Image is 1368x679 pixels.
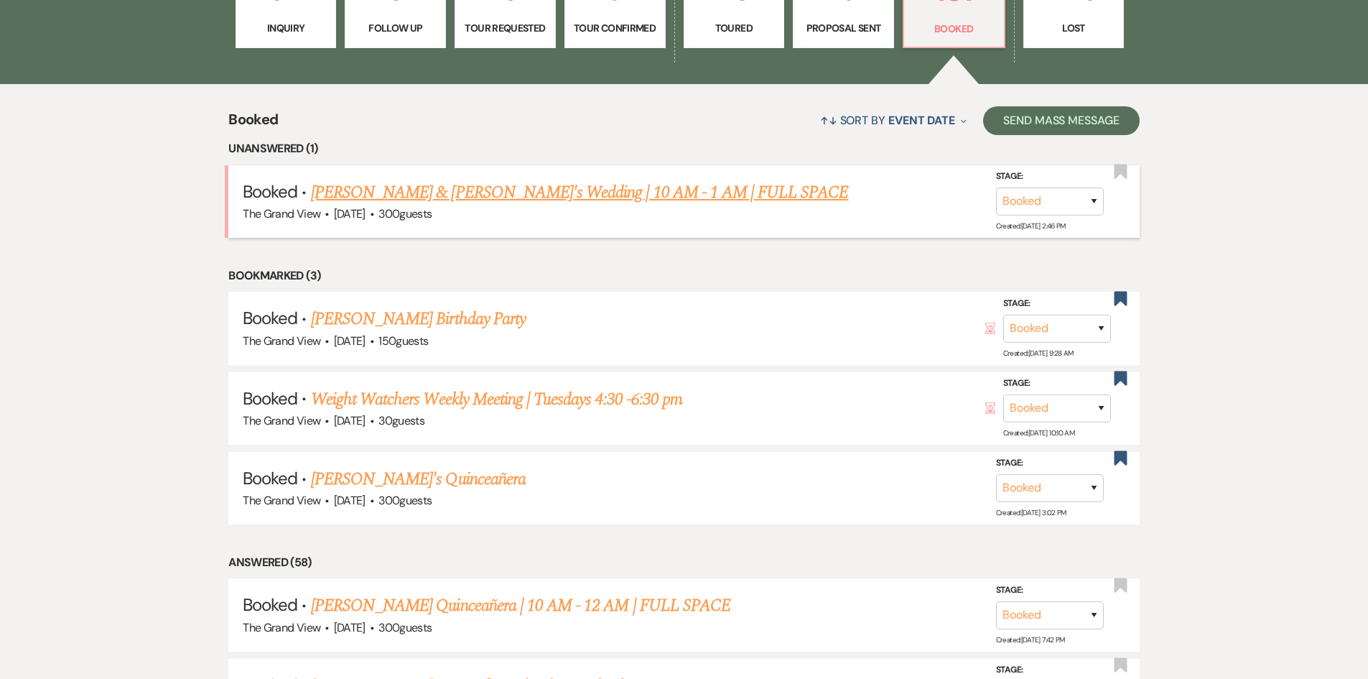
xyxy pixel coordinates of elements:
button: Sort By Event Date [814,101,972,139]
p: Tour Requested [464,20,546,36]
span: [DATE] [334,413,366,428]
li: Bookmarked (3) [228,267,1140,285]
span: Booked [228,108,278,139]
span: Booked [243,467,297,489]
label: Stage: [996,169,1104,185]
span: 300 guests [378,620,432,635]
span: [DATE] [334,620,366,635]
p: Proposal Sent [802,20,885,36]
span: 150 guests [378,333,428,348]
span: [DATE] [334,333,366,348]
label: Stage: [1003,296,1111,312]
span: 30 guests [378,413,424,428]
label: Stage: [996,583,1104,599]
p: Lost [1033,20,1115,36]
li: Answered (58) [228,553,1140,572]
span: Booked [243,180,297,203]
p: Follow Up [354,20,437,36]
a: [PERSON_NAME]'s Quinceañera [311,466,526,492]
span: Created: [DATE] 9:28 AM [1003,348,1074,357]
span: ↑↓ [820,113,837,128]
a: [PERSON_NAME] Birthday Party [311,306,526,332]
span: 300 guests [378,493,432,508]
span: The Grand View [243,206,320,221]
p: Tour Confirmed [574,20,656,36]
span: Booked [243,307,297,329]
label: Stage: [996,456,1104,471]
button: Send Mass Message [983,106,1140,135]
span: [DATE] [334,206,366,221]
span: The Grand View [243,493,320,508]
span: Created: [DATE] 7:42 PM [996,635,1065,645]
li: Unanswered (1) [228,139,1140,158]
span: The Grand View [243,620,320,635]
span: The Grand View [243,333,320,348]
span: Created: [DATE] 3:02 PM [996,508,1066,517]
a: Weight Watchers Weekly Meeting | Tuesdays 4:30 -6:30 pm [311,387,682,412]
a: [PERSON_NAME] & [PERSON_NAME]'s Wedding | 10 AM - 1 AM | FULL SPACE [311,180,849,205]
p: Toured [693,20,776,36]
span: Created: [DATE] 2:46 PM [996,221,1066,231]
span: 300 guests [378,206,432,221]
p: Inquiry [245,20,327,36]
span: Event Date [888,113,955,128]
span: Booked [243,387,297,410]
label: Stage: [996,662,1104,678]
span: Created: [DATE] 10:10 AM [1003,428,1074,438]
label: Stage: [1003,376,1111,392]
span: The Grand View [243,413,320,428]
p: Booked [913,21,995,37]
span: Booked [243,593,297,616]
span: [DATE] [334,493,366,508]
a: [PERSON_NAME] Quinceañera | 10 AM - 12 AM | FULL SPACE [311,593,730,619]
